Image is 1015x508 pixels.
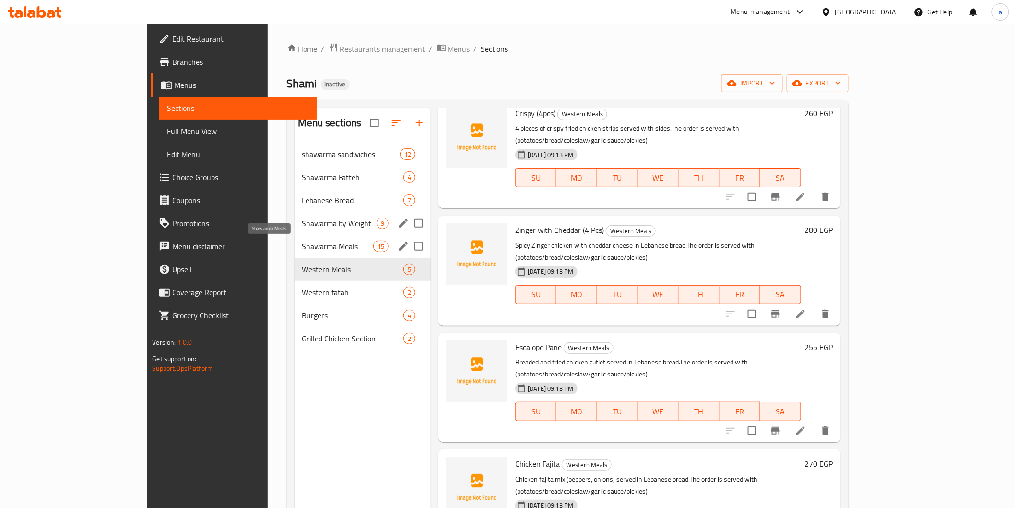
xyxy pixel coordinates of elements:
[172,264,309,275] span: Upsell
[556,402,597,421] button: MO
[377,219,388,228] span: 9
[172,33,309,45] span: Edit Restaurant
[564,342,614,354] div: Western Meals
[742,187,762,207] span: Select to update
[302,310,404,321] span: Burgers
[558,109,607,120] span: Western Meals
[151,50,317,73] a: Branches
[638,168,679,187] button: WE
[152,336,176,349] span: Version:
[151,235,317,258] a: Menu disclaimer
[720,402,760,421] button: FR
[302,218,377,229] span: Shawarma by Weight
[560,288,593,302] span: MO
[805,457,833,471] h6: 270 EGP
[404,288,415,297] span: 2
[805,107,833,120] h6: 260 EGP
[524,384,577,393] span: [DATE] 09:13 PM
[638,285,679,304] button: WE
[999,7,1002,17] span: a
[403,310,415,321] div: items
[167,148,309,160] span: Edit Menu
[404,196,415,205] span: 7
[302,333,404,344] span: Grilled Chicken Section
[764,171,797,185] span: SA
[721,74,783,92] button: import
[795,308,806,320] a: Edit menu item
[795,191,806,203] a: Edit menu item
[597,168,638,187] button: TU
[446,340,507,402] img: Escalope Pane
[835,7,898,17] div: [GEOGRAPHIC_DATA]
[519,171,553,185] span: SU
[159,143,317,166] a: Edit Menu
[295,139,431,354] nav: Menu sections
[302,241,373,252] span: Shawarma Meals
[151,258,317,281] a: Upsell
[152,352,196,365] span: Get support on:
[723,288,756,302] span: FR
[764,302,787,326] button: Branch-specific-item
[295,189,431,212] div: Lebanese Bread7
[172,194,309,206] span: Coupons
[720,168,760,187] button: FR
[446,223,507,285] img: Zinger with Cheddar (4 Pcs)
[720,285,760,304] button: FR
[606,225,656,237] div: Western Meals
[404,173,415,182] span: 4
[560,405,593,419] span: MO
[760,168,801,187] button: SA
[302,148,400,160] span: shawarma sandwiches
[287,43,849,55] nav: breadcrumb
[404,334,415,343] span: 2
[795,425,806,436] a: Edit menu item
[151,73,317,97] a: Menus
[515,168,556,187] button: SU
[562,459,612,471] div: Western Meals
[448,43,470,55] span: Menus
[723,171,756,185] span: FR
[295,212,431,235] div: Shawarma by Weight9edit
[329,43,425,55] a: Restaurants management
[597,402,638,421] button: TU
[385,111,408,134] span: Sort sections
[760,285,801,304] button: SA
[560,171,593,185] span: MO
[683,288,716,302] span: TH
[519,288,553,302] span: SU
[151,189,317,212] a: Coupons
[177,336,192,349] span: 1.0.0
[174,79,309,91] span: Menus
[642,288,675,302] span: WE
[515,106,555,121] span: Crispy (4pcs)
[742,421,762,441] span: Select to update
[562,460,611,471] span: Western Meals
[403,333,415,344] div: items
[729,77,775,89] span: import
[764,405,797,419] span: SA
[524,267,577,276] span: [DATE] 09:13 PM
[683,405,716,419] span: TH
[515,402,556,421] button: SU
[295,258,431,281] div: Western Meals5
[429,43,433,55] li: /
[295,281,431,304] div: Western fatah2
[401,150,415,159] span: 12
[172,287,309,298] span: Coverage Report
[679,402,720,421] button: TH
[731,6,790,18] div: Menu-management
[556,285,597,304] button: MO
[814,302,837,326] button: delete
[601,171,634,185] span: TU
[172,310,309,321] span: Grocery Checklist
[151,304,317,327] a: Grocery Checklist
[373,241,389,252] div: items
[302,194,404,206] span: Lebanese Bread
[403,171,415,183] div: items
[446,107,507,168] img: Crispy (4pcs)
[151,27,317,50] a: Edit Restaurant
[742,304,762,324] span: Select to update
